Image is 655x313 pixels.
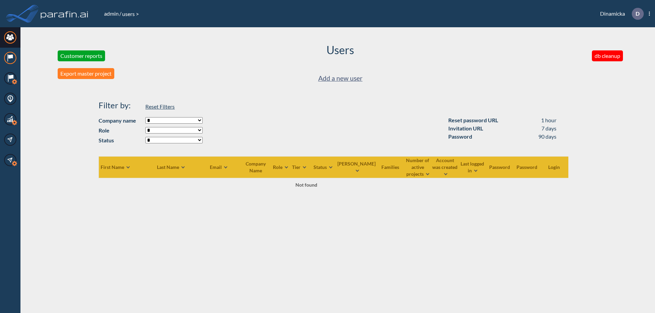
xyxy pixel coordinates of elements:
[377,156,405,178] th: Families
[432,156,459,178] th: Account was created
[99,178,514,191] td: Not found
[310,156,337,178] th: Status
[99,136,142,144] strong: Status
[273,156,289,178] th: Role
[99,126,142,135] strong: Role
[592,50,623,61] button: db cleanup
[538,132,556,141] div: 90 days
[157,156,198,178] th: Last Name
[58,68,114,79] button: Export master project
[289,156,310,178] th: Tier
[405,156,432,178] th: Number of active projects
[590,8,650,20] div: Dinamicka
[99,156,157,178] th: First Name
[103,10,121,18] li: /
[99,116,142,125] strong: Company name
[337,156,377,178] th: [PERSON_NAME]
[486,156,514,178] th: Password
[240,156,273,178] th: Company Name
[448,116,498,124] div: Reset password URL
[103,10,119,17] a: admin
[541,116,556,124] div: 1 hour
[541,124,556,132] div: 7 days
[448,132,472,141] div: Password
[541,156,568,178] th: Login
[145,103,175,110] span: Reset Filters
[121,11,140,17] span: users >
[514,156,541,178] th: Password
[459,156,486,178] th: Last logged in
[198,156,240,178] th: Email
[99,100,142,110] h4: Filter by:
[318,73,363,84] a: Add a new user
[448,124,483,132] div: Invitation URL
[58,50,105,61] button: Customer reports
[39,7,90,20] img: logo
[326,44,354,57] h2: Users
[636,11,640,17] p: D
